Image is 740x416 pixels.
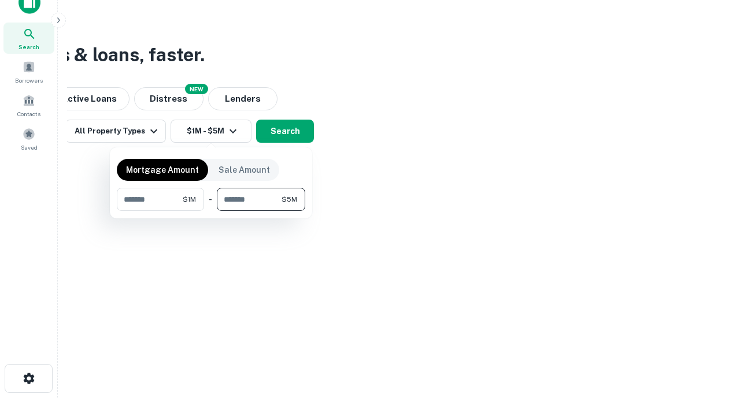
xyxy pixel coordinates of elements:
[126,164,199,176] p: Mortgage Amount
[183,194,196,205] span: $1M
[219,164,270,176] p: Sale Amount
[682,324,740,379] iframe: Chat Widget
[209,188,212,211] div: -
[282,194,297,205] span: $5M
